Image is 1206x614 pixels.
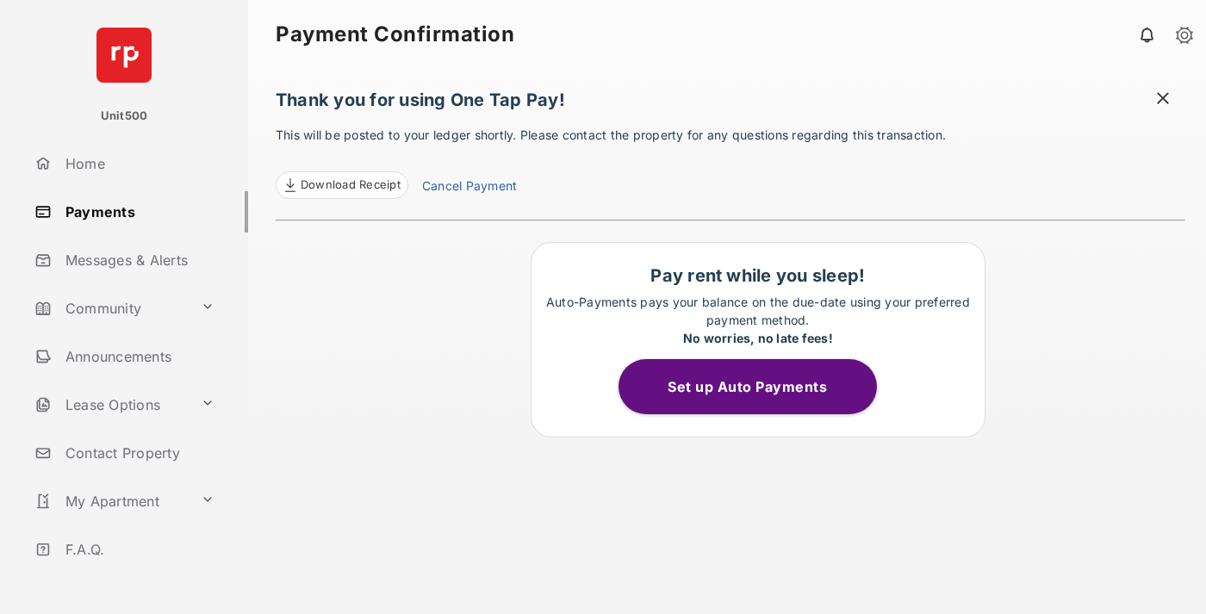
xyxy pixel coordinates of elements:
a: Messages & Alerts [28,239,248,281]
a: Community [28,288,194,329]
a: Payments [28,191,248,233]
p: This will be posted to your ledger shortly. Please contact the property for any questions regardi... [276,126,1185,199]
a: My Apartment [28,481,194,522]
a: F.A.Q. [28,529,248,570]
h1: Pay rent while you sleep! [540,265,976,286]
img: svg+xml;base64,PHN2ZyB4bWxucz0iaHR0cDovL3d3dy53My5vcmcvMjAwMC9zdmciIHdpZHRoPSI2NCIgaGVpZ2h0PSI2NC... [96,28,152,83]
a: Lease Options [28,384,194,425]
a: Home [28,143,248,184]
button: Set up Auto Payments [619,359,877,414]
strong: Payment Confirmation [276,24,514,45]
a: Set up Auto Payments [619,378,898,395]
a: Contact Property [28,432,248,474]
p: Auto-Payments pays your balance on the due-date using your preferred payment method. [540,293,976,347]
span: Download Receipt [301,177,401,194]
a: Announcements [28,336,248,377]
p: Unit500 [101,108,148,125]
h1: Thank you for using One Tap Pay! [276,90,1185,119]
div: No worries, no late fees! [540,329,976,347]
a: Download Receipt [276,171,408,199]
a: Cancel Payment [422,177,517,199]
